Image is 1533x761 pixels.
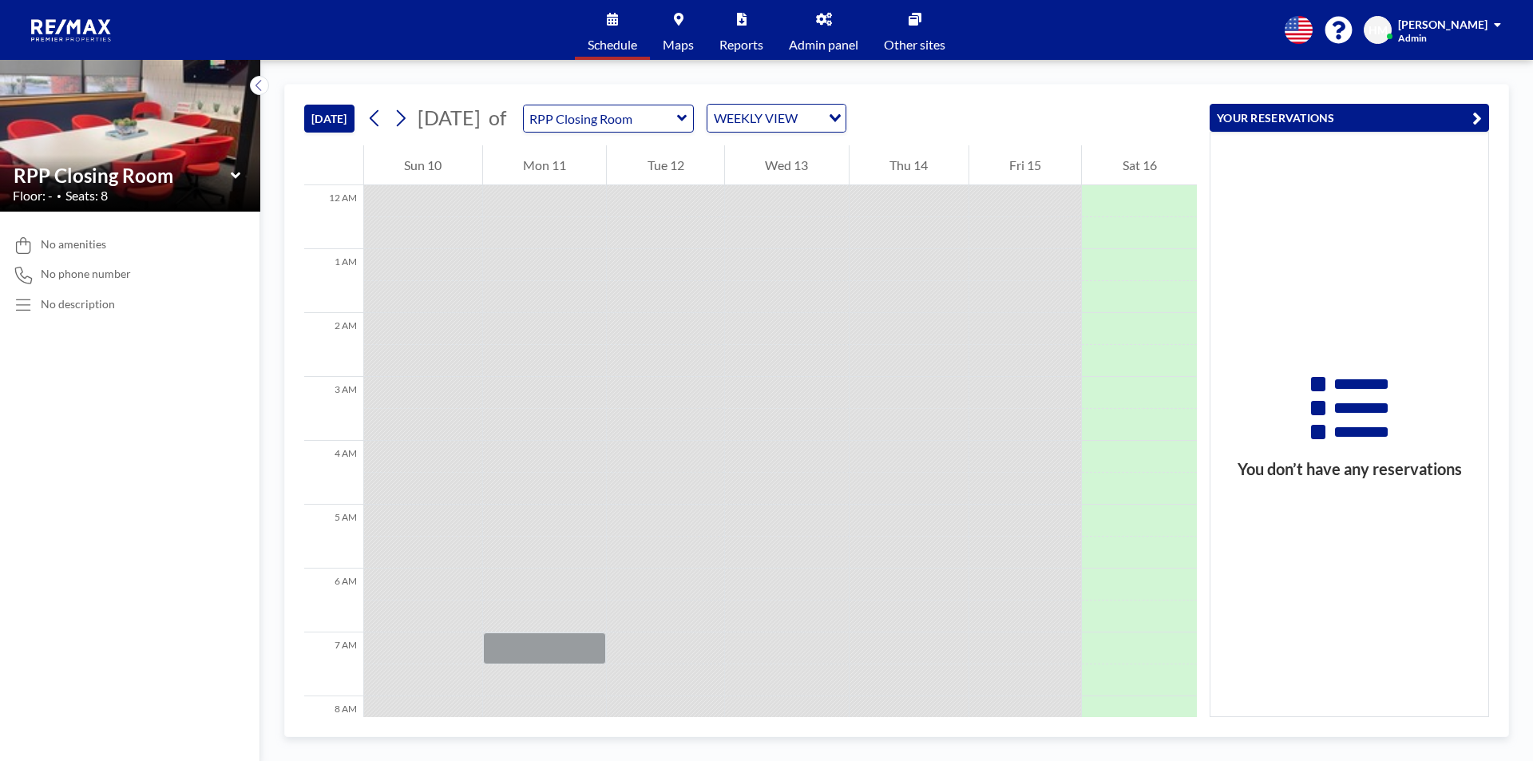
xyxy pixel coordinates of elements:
[304,313,363,377] div: 2 AM
[789,38,858,51] span: Admin panel
[719,38,763,51] span: Reports
[663,38,694,51] span: Maps
[304,377,363,441] div: 3 AM
[607,145,724,185] div: Tue 12
[13,188,53,204] span: Floor: -
[41,267,131,281] span: No phone number
[304,185,363,249] div: 12 AM
[364,145,482,185] div: Sun 10
[304,569,363,632] div: 6 AM
[41,237,106,252] span: No amenities
[1369,23,1388,38] span: HM
[969,145,1082,185] div: Fri 15
[707,105,846,132] div: Search for option
[1398,32,1427,44] span: Admin
[304,632,363,696] div: 7 AM
[1210,459,1488,479] h3: You don’t have any reservations
[711,108,801,129] span: WEEKLY VIEW
[850,145,969,185] div: Thu 14
[884,38,945,51] span: Other sites
[483,145,607,185] div: Mon 11
[802,108,819,129] input: Search for option
[304,505,363,569] div: 5 AM
[304,441,363,505] div: 4 AM
[57,191,61,201] span: •
[41,297,115,311] div: No description
[304,249,363,313] div: 1 AM
[588,38,637,51] span: Schedule
[489,105,506,130] span: of
[524,105,677,132] input: RPP Closing Room
[304,105,355,133] button: [DATE]
[725,145,849,185] div: Wed 13
[26,14,118,46] img: organization-logo
[1082,145,1197,185] div: Sat 16
[304,696,363,760] div: 8 AM
[65,188,108,204] span: Seats: 8
[1398,18,1487,31] span: [PERSON_NAME]
[1210,104,1489,132] button: YOUR RESERVATIONS
[14,164,231,187] input: RPP Closing Room
[418,105,481,129] span: [DATE]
